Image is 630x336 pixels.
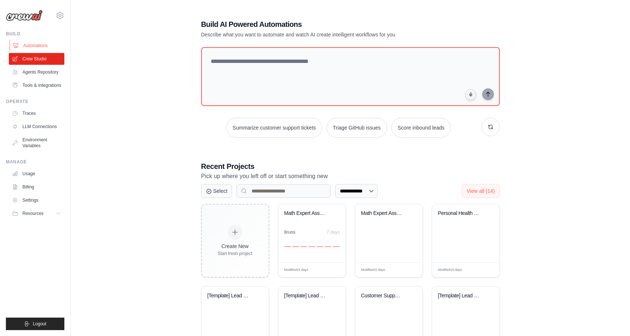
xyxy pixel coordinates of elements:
[361,268,385,273] span: Modified 15 days
[6,31,64,37] div: Build
[201,184,232,198] button: Select
[482,267,488,273] span: Edit
[284,210,329,217] div: Math Expert Assistant
[6,318,64,330] button: Logout
[438,268,462,273] span: Modified 15 days
[405,267,411,273] span: Edit
[6,10,43,21] img: Logo
[201,161,500,171] h3: Recent Projects
[207,293,252,299] div: [Template] Lead Scoring and Strategy Crew
[327,229,339,235] div: 7 days
[361,210,406,217] div: Math Expert Assistant
[325,246,331,247] div: Day 6: 0 executions
[300,246,307,247] div: Day 3: 0 executions
[6,99,64,105] div: Operate
[284,293,329,299] div: [Template] Lead Scoring and Strategy Crew
[284,238,340,247] div: Activity over last 7 days
[391,118,451,138] button: Score inbound leads
[6,159,64,165] div: Manage
[22,211,43,216] span: Resources
[226,118,322,138] button: Summarize customer support tickets
[309,246,315,247] div: Day 4: 0 executions
[284,229,296,235] div: 8 run s
[467,188,495,194] span: View all (14)
[33,321,46,327] span: Logout
[9,53,64,65] a: Crew Studio
[9,208,64,219] button: Resources
[333,246,339,247] div: Day 7: 0 executions
[9,107,64,119] a: Traces
[9,194,64,206] a: Settings
[201,31,448,38] p: Describe what you want to automate and watch AI create intelligent workflows for you
[201,171,500,181] p: Pick up where you left off or start something new
[9,79,64,91] a: Tools & Integrations
[327,118,387,138] button: Triage GitHub issues
[284,246,291,247] div: Day 1: 0 executions
[292,246,299,247] div: Day 2: 0 executions
[438,293,483,299] div: [Template] Lead Scoring and Strategy Crew
[328,267,334,273] span: Edit
[9,66,64,78] a: Agents Repository
[361,293,406,299] div: Customer Support Ticket Automation
[9,121,64,132] a: LLM Connections
[462,184,500,198] button: View all (14)
[201,19,448,29] h1: Build AI Powered Automations
[9,168,64,180] a: Usage
[218,251,253,257] div: Start fresh project
[9,134,64,152] a: Environment Variables
[10,40,65,52] a: Automations
[284,268,309,273] span: Modified 15 days
[465,89,476,100] button: Click to speak your automation idea
[9,181,64,193] a: Billing
[438,210,483,217] div: Personal Health & Fitness Tracker
[481,118,500,136] button: Get new suggestions
[317,246,323,247] div: Day 5: 0 executions
[218,243,253,250] div: Create New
